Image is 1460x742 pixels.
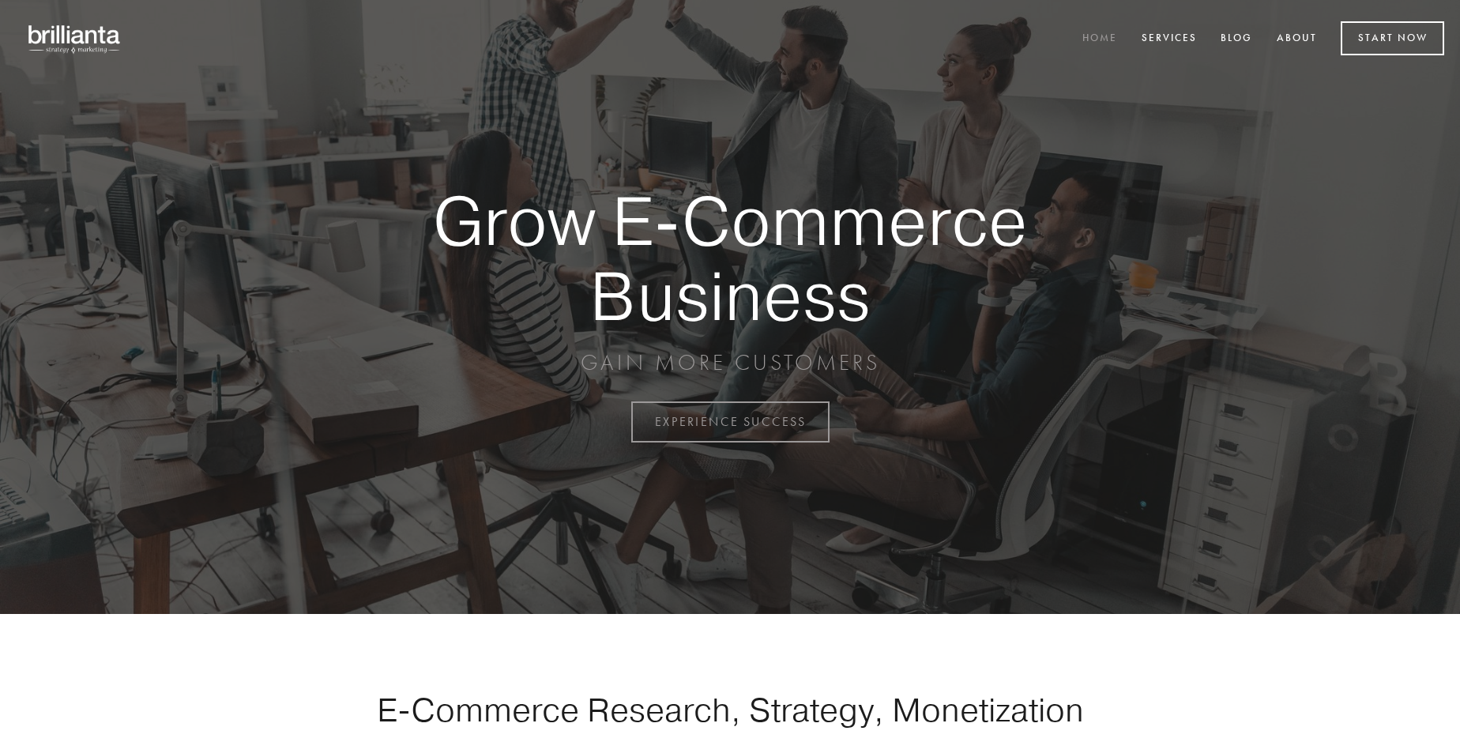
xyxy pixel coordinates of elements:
a: Services [1131,26,1207,52]
a: Blog [1210,26,1262,52]
img: brillianta - research, strategy, marketing [16,16,134,62]
a: Home [1072,26,1127,52]
a: About [1266,26,1327,52]
p: GAIN MORE CUSTOMERS [378,348,1082,377]
a: Start Now [1341,21,1444,55]
h1: E-Commerce Research, Strategy, Monetization [327,690,1133,729]
a: EXPERIENCE SUCCESS [631,401,830,443]
strong: Grow E-Commerce Business [378,183,1082,333]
